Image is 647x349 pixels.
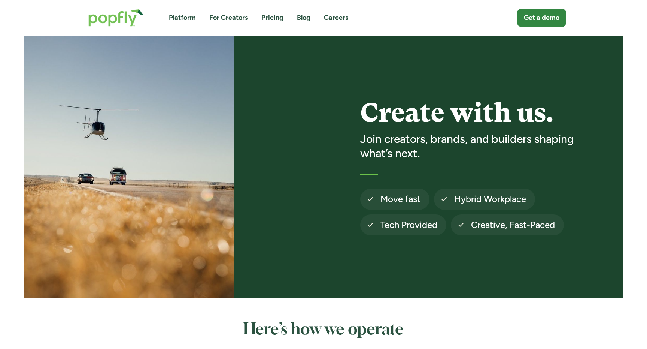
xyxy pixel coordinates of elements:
[471,219,555,231] h4: Creative, Fast-Paced
[380,193,420,205] h4: Move fast
[297,13,310,22] a: Blog
[261,13,283,22] a: Pricing
[360,132,586,160] h3: Join creators, brands, and builders shaping what’s next.
[209,13,248,22] a: For Creators
[169,13,196,22] a: Platform
[454,193,526,205] h4: Hybrid Workplace
[126,321,521,339] h2: Here’s how we operate
[380,219,437,231] h4: Tech Provided
[360,99,586,127] h1: Create with us.
[517,9,566,27] a: Get a demo
[524,13,559,22] div: Get a demo
[324,13,348,22] a: Careers
[81,1,151,34] a: home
